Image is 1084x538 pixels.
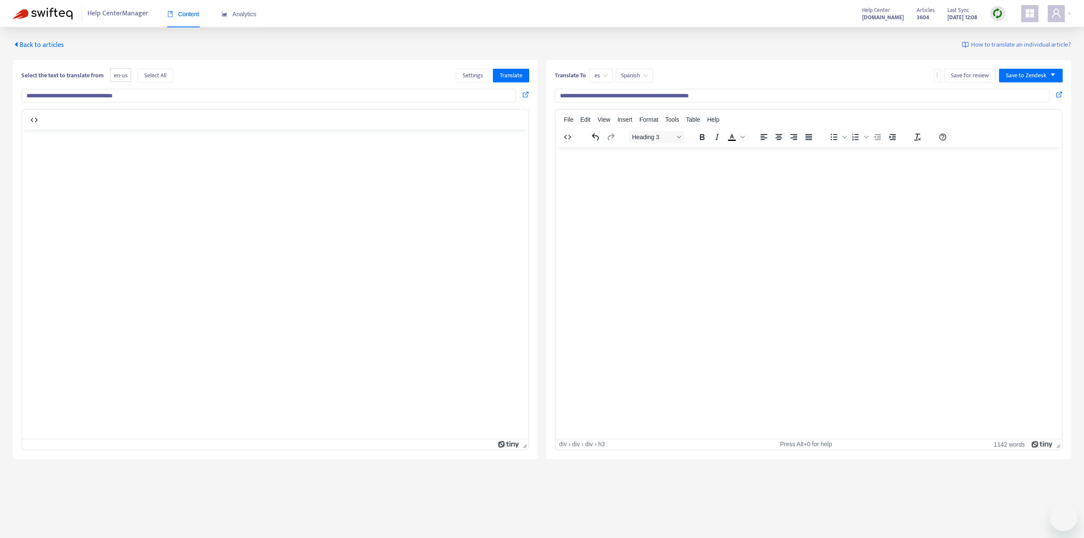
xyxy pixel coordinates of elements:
div: Bullet list [827,131,848,143]
button: Bold [695,131,709,143]
span: Articles [917,6,935,15]
button: Translate [493,69,529,82]
button: Help [935,131,950,143]
div: › [594,441,597,448]
span: book [167,11,173,17]
span: Translate [500,71,522,80]
strong: [DATE] 12:08 [947,13,977,22]
span: Settings [463,71,483,80]
button: 1142 words [994,441,1025,448]
span: Insert [618,116,632,123]
span: Last Sync [947,6,969,15]
span: File [564,116,574,123]
button: Save to Zendeskcaret-down [999,69,1063,82]
span: caret-down [1050,72,1056,78]
button: Align right [787,131,801,143]
img: image-link [962,41,969,48]
button: Select All [137,69,173,82]
a: How to translate an individual article? [962,40,1071,50]
span: How to translate an individual article? [971,40,1071,50]
img: sync.dc5367851b00ba804db3.png [992,8,1003,19]
button: Clear formatting [910,131,925,143]
div: div [559,441,567,448]
span: user [1051,8,1061,18]
span: Help Center Manager [87,6,148,22]
span: Save for review [951,71,989,80]
button: Justify [801,131,816,143]
span: es [594,69,608,82]
span: Help [707,116,720,123]
div: Numbered list [848,131,870,143]
span: Spanish [621,69,648,82]
span: appstore [1025,8,1035,18]
strong: 3604 [917,13,929,22]
div: Text color Black [725,131,746,143]
a: Powered by Tiny [498,441,519,447]
div: › [581,441,583,448]
button: Block Heading 3 [629,131,684,143]
strong: [DOMAIN_NAME] [862,13,904,22]
button: Redo [603,131,618,143]
span: caret-left [13,41,20,48]
span: Heading 3 [632,134,674,140]
b: Select the text to translate from [21,70,104,80]
div: › [568,441,571,448]
img: Swifteq [13,8,73,20]
iframe: Botón para iniciar la ventana de mensajería [1050,504,1077,531]
button: Decrease indent [870,131,885,143]
span: more [934,72,940,78]
span: Format [639,116,658,123]
div: div [572,441,580,448]
div: div [585,441,593,448]
span: Table [686,116,700,123]
button: Italic [710,131,724,143]
button: Undo [589,131,603,143]
a: [DOMAIN_NAME] [862,12,904,22]
span: Tools [665,116,679,123]
span: Edit [580,116,591,123]
span: View [597,116,610,123]
span: Back to articles [13,39,64,51]
span: en-us [110,68,131,82]
div: Press Alt+0 for help [724,441,889,448]
div: Press the Up and Down arrow keys to resize the editor. [519,439,528,450]
button: Align center [772,131,786,143]
span: Analytics [221,11,256,18]
span: Help Center [862,6,890,15]
b: Translate To [555,70,586,80]
span: Save to Zendesk [1006,71,1046,80]
button: more [934,69,941,82]
span: area-chart [221,11,227,17]
iframe: Rich Text Area [22,130,528,439]
button: Save for review [944,69,996,82]
button: Increase indent [885,131,900,143]
button: Settings [456,69,490,82]
div: h3 [598,441,605,448]
iframe: Rich Text Area [556,147,1062,439]
span: Content [167,11,199,18]
span: Select All [144,71,166,80]
button: Align left [757,131,771,143]
div: Press the Up and Down arrow keys to resize the editor. [1053,439,1062,450]
a: Powered by Tiny [1032,441,1053,447]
